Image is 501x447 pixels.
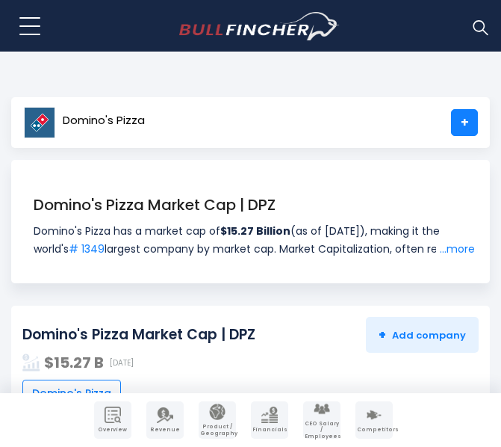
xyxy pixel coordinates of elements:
a: Company Product/Geography [199,401,236,439]
a: # 1349 [69,241,105,256]
span: [DATE] [110,358,134,368]
a: ...more [436,240,475,258]
a: Domino's Pizza [23,109,146,136]
a: Company Revenue [146,401,184,439]
span: Add company [379,328,466,342]
span: Product / Geography [200,424,234,437]
h2: Domino's Pizza Market Cap | DPZ [22,326,255,345]
strong: + [379,326,386,343]
a: Company Financials [251,401,288,439]
img: addasd [22,354,40,372]
span: Revenue [148,427,182,433]
span: Financials [252,427,287,433]
button: +Add company [366,317,479,353]
span: CEO Salary / Employees [305,421,339,440]
h1: Domino's Pizza Market Cap | DPZ [34,194,475,216]
span: Competitors [357,427,391,433]
a: + [451,109,478,136]
img: bullfincher logo [179,12,340,40]
a: Company Overview [94,401,131,439]
span: Domino's Pizza [63,114,145,127]
a: Go to homepage [179,12,340,40]
span: Domino's Pizza [32,386,111,400]
a: Company Employees [303,401,340,439]
img: DPZ logo [24,107,55,138]
a: Company Competitors [355,401,393,439]
strong: $15.27 B [44,352,104,373]
strong: $15.27 Billion [220,223,290,238]
span: Overview [96,427,130,433]
span: Domino's Pizza has a market cap of (as of [DATE]), making it the world's largest company by marke... [34,222,475,258]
